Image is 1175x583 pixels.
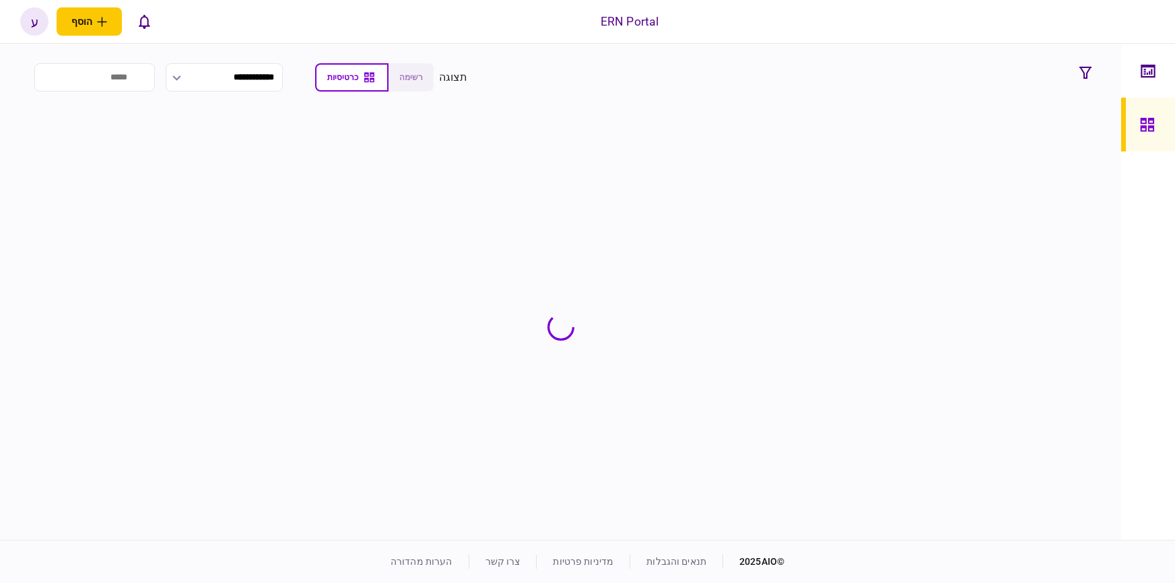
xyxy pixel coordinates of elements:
button: ע [20,7,48,36]
a: מדיניות פרטיות [553,556,613,567]
button: כרטיסיות [315,63,389,92]
span: רשימה [399,73,423,82]
a: תנאים והגבלות [646,556,706,567]
div: ERN Portal [601,13,659,30]
a: הערות מהדורה [391,556,452,567]
button: רשימה [389,63,434,92]
button: פתח רשימת התראות [130,7,158,36]
button: פתח תפריט להוספת לקוח [57,7,122,36]
div: תצוגה [439,69,468,85]
a: צרו קשר [485,556,521,567]
div: © 2025 AIO [723,555,784,569]
span: כרטיסיות [327,73,358,82]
